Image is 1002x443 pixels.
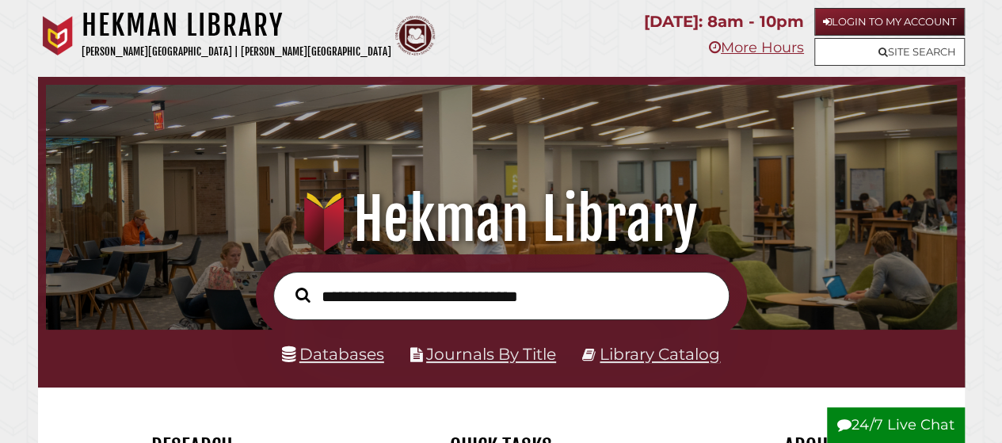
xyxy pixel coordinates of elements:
[709,39,804,56] a: More Hours
[814,38,965,66] a: Site Search
[395,16,435,55] img: Calvin Theological Seminary
[644,8,804,36] p: [DATE]: 8am - 10pm
[600,344,720,364] a: Library Catalog
[60,185,941,254] h1: Hekman Library
[814,8,965,36] a: Login to My Account
[82,8,391,43] h1: Hekman Library
[38,16,78,55] img: Calvin University
[282,344,384,364] a: Databases
[82,43,391,61] p: [PERSON_NAME][GEOGRAPHIC_DATA] | [PERSON_NAME][GEOGRAPHIC_DATA]
[426,344,556,364] a: Journals By Title
[295,287,311,303] i: Search
[288,284,318,307] button: Search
